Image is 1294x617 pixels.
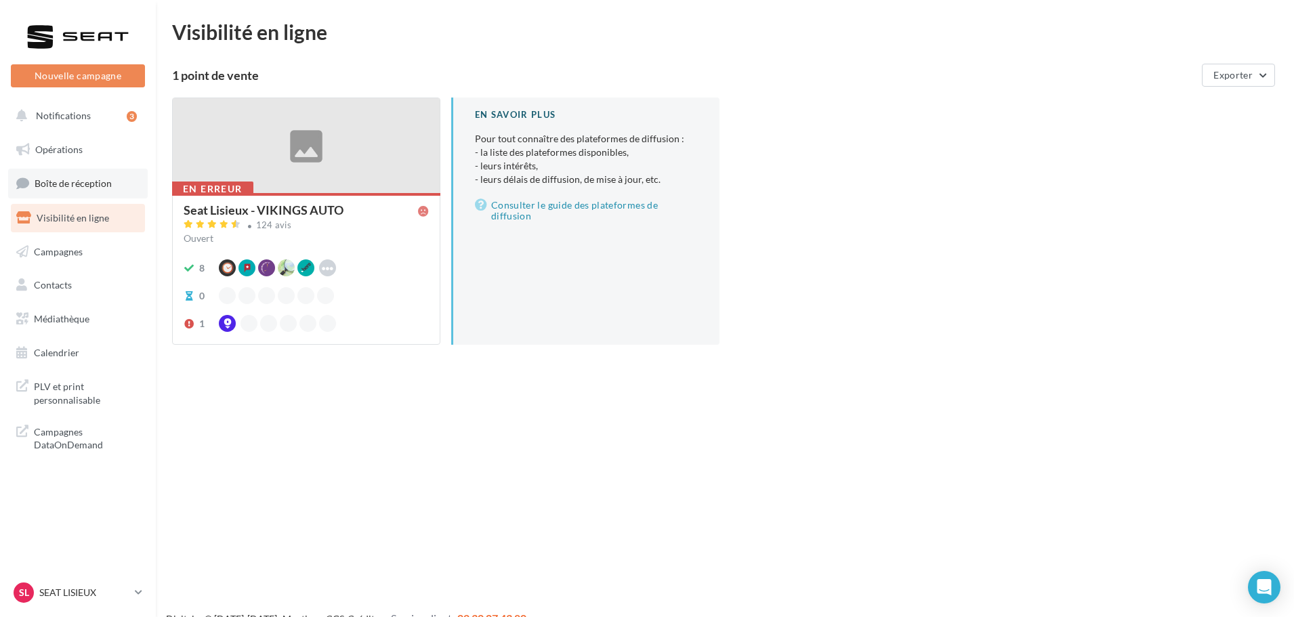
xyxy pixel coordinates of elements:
div: 1 point de vente [172,69,1196,81]
button: Exporter [1202,64,1275,87]
a: Contacts [8,271,148,299]
span: Campagnes DataOnDemand [34,423,140,452]
a: PLV et print personnalisable [8,372,148,412]
span: Notifications [36,110,91,121]
button: Notifications 3 [8,102,142,130]
a: Boîte de réception [8,169,148,198]
a: Visibilité en ligne [8,204,148,232]
a: Opérations [8,135,148,164]
span: Boîte de réception [35,177,112,189]
div: 3 [127,111,137,122]
span: Médiathèque [34,313,89,324]
a: Médiathèque [8,305,148,333]
div: Seat Lisieux - VIKINGS AUTO [184,204,343,216]
span: SL [19,586,29,599]
li: - leurs intérêts, [475,159,698,173]
div: 1 [199,317,205,331]
div: En savoir plus [475,108,698,121]
div: Open Intercom Messenger [1248,571,1280,603]
a: Campagnes DataOnDemand [8,417,148,457]
span: Campagnes [34,245,83,257]
div: Visibilité en ligne [172,22,1278,42]
span: Exporter [1213,69,1253,81]
div: En erreur [172,182,253,196]
div: 8 [199,261,205,275]
a: Campagnes [8,238,148,266]
p: Pour tout connaître des plateformes de diffusion : [475,132,698,186]
div: 0 [199,289,205,303]
a: 124 avis [184,218,429,234]
span: Opérations [35,144,83,155]
p: SEAT LISIEUX [39,586,129,599]
span: PLV et print personnalisable [34,377,140,406]
span: Contacts [34,279,72,291]
li: - la liste des plateformes disponibles, [475,146,698,159]
a: Calendrier [8,339,148,367]
span: Calendrier [34,347,79,358]
li: - leurs délais de diffusion, de mise à jour, etc. [475,173,698,186]
div: 124 avis [256,221,292,230]
span: Ouvert [184,232,213,244]
a: SL SEAT LISIEUX [11,580,145,605]
a: Consulter le guide des plateformes de diffusion [475,197,698,224]
span: Visibilité en ligne [37,212,109,224]
button: Nouvelle campagne [11,64,145,87]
